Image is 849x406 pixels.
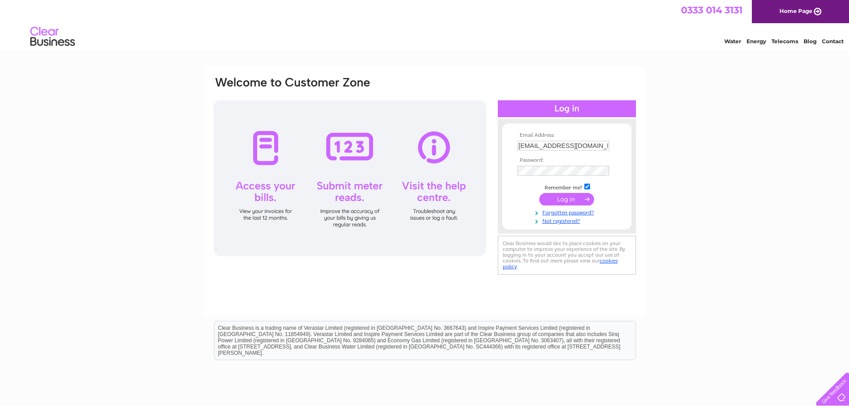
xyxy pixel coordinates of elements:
[498,236,636,275] div: Clear Business would like to place cookies on your computer to improve your experience of the sit...
[771,38,798,45] a: Telecoms
[517,216,619,225] a: Not registered?
[517,208,619,216] a: Forgotten password?
[724,38,741,45] a: Water
[539,193,594,205] input: Submit
[214,5,636,43] div: Clear Business is a trading name of Verastar Limited (registered in [GEOGRAPHIC_DATA] No. 3667643...
[515,157,619,164] th: Password:
[515,132,619,139] th: Email Address:
[515,182,619,191] td: Remember me?
[30,23,75,50] img: logo.png
[746,38,766,45] a: Energy
[681,4,742,16] a: 0333 014 3131
[503,258,618,270] a: cookies policy
[822,38,844,45] a: Contact
[804,38,816,45] a: Blog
